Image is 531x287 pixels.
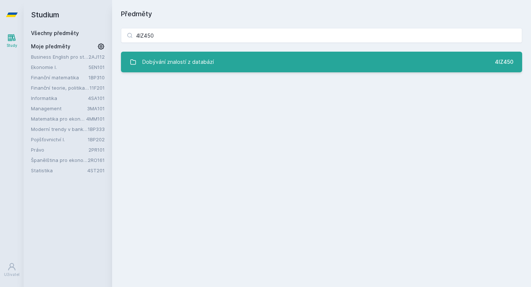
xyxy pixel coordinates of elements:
a: Finanční teorie, politika a instituce [31,84,90,91]
a: 4SA101 [88,95,105,101]
a: Španělština pro ekonomy - základní úroveň 1 (A0/A1) [31,156,88,164]
h1: Předměty [121,9,522,19]
input: Název nebo ident předmětu… [121,28,522,43]
a: Statistika [31,167,87,174]
div: Dobývání znalostí z databází [142,55,214,69]
a: 2RO161 [88,157,105,163]
a: Dobývání znalostí z databází 4IZ450 [121,52,522,72]
a: Study [1,30,22,52]
a: Všechny předměty [31,30,79,36]
a: Uživatel [1,259,22,281]
div: Uživatel [4,272,20,277]
a: 11F201 [90,85,105,91]
a: 1BP333 [88,126,105,132]
div: 4IZ450 [495,58,513,66]
a: 2PR101 [88,147,105,153]
a: 1BP202 [88,136,105,142]
a: 2AJ112 [88,54,105,60]
a: Management [31,105,87,112]
a: Business English pro středně pokročilé 2 (B1) [31,53,88,60]
a: Právo [31,146,88,153]
a: 1BP310 [88,75,105,80]
a: 4ST201 [87,167,105,173]
a: Pojišťovnictví I. [31,136,88,143]
span: Moje předměty [31,43,70,50]
a: Matematika pro ekonomy [31,115,86,122]
div: Study [7,43,17,48]
a: 5EN101 [88,64,105,70]
a: Ekonomie I. [31,63,88,71]
a: 3MA101 [87,106,105,111]
a: Informatika [31,94,88,102]
a: Moderní trendy v bankovnictví a finančním sektoru (v angličtině) [31,125,88,133]
a: Finanční matematika [31,74,88,81]
a: 4MM101 [86,116,105,122]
